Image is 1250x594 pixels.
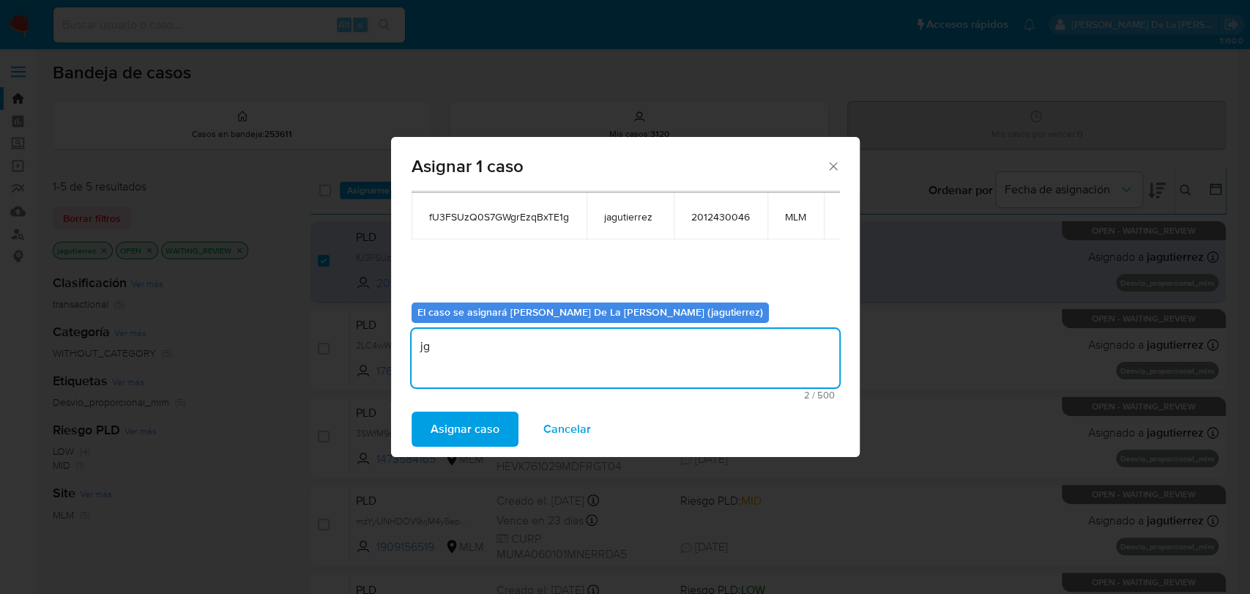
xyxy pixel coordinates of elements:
button: Asignar caso [412,412,518,447]
b: El caso se asignará [PERSON_NAME] De La [PERSON_NAME] (jagutierrez) [417,305,763,319]
span: Asignar caso [431,413,499,445]
textarea: jg [412,329,839,387]
span: 2012430046 [691,210,750,223]
span: Máximo 500 caracteres [416,390,835,400]
button: Cerrar ventana [826,159,839,172]
span: Cancelar [543,413,591,445]
span: fU3FSUzQ0S7GWgrEzqBxTE1g [429,210,569,223]
button: Cancelar [524,412,610,447]
span: jagutierrez [604,210,656,223]
div: assign-modal [391,137,860,457]
span: MLM [785,210,806,223]
span: Asignar 1 caso [412,157,827,175]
